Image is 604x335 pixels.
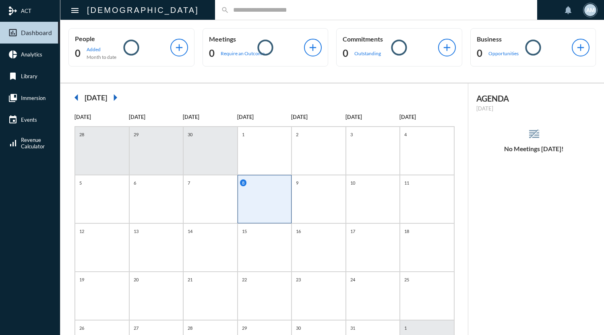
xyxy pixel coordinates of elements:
[8,93,18,103] mat-icon: collections_bookmark
[8,138,18,148] mat-icon: signal_cellular_alt
[132,179,138,186] p: 6
[186,325,194,331] p: 28
[402,179,411,186] p: 11
[186,276,194,283] p: 21
[402,325,409,331] p: 1
[8,71,18,81] mat-icon: bookmark
[21,95,46,101] span: Immersion
[294,228,303,235] p: 16
[85,93,107,102] h2: [DATE]
[237,114,292,120] p: [DATE]
[240,228,249,235] p: 15
[132,325,141,331] p: 27
[183,114,237,120] p: [DATE]
[186,228,194,235] p: 14
[584,4,596,16] div: AM
[402,276,411,283] p: 25
[77,276,86,283] p: 19
[77,325,86,331] p: 26
[186,179,192,186] p: 7
[563,5,573,15] mat-icon: notifications
[345,114,400,120] p: [DATE]
[348,131,355,138] p: 3
[21,137,45,150] span: Revenue Calculator
[240,131,246,138] p: 1
[402,228,411,235] p: 18
[129,114,183,120] p: [DATE]
[8,50,18,59] mat-icon: pie_chart
[186,131,194,138] p: 30
[476,94,592,103] h2: AGENDA
[21,29,52,36] span: Dashboard
[294,276,303,283] p: 23
[8,28,18,37] mat-icon: insert_chart_outlined
[348,276,357,283] p: 24
[21,117,37,123] span: Events
[348,179,357,186] p: 10
[67,2,83,18] button: Toggle sidenav
[77,131,86,138] p: 28
[240,325,249,331] p: 29
[468,145,600,152] h5: No Meetings [DATE]!
[291,114,345,120] p: [DATE]
[294,179,300,186] p: 9
[399,114,454,120] p: [DATE]
[8,115,18,125] mat-icon: event
[68,89,85,106] mat-icon: arrow_left
[476,105,592,112] p: [DATE]
[74,114,129,120] p: [DATE]
[240,179,246,186] p: 8
[294,325,303,331] p: 30
[21,51,42,58] span: Analytics
[77,179,84,186] p: 5
[21,8,31,14] span: ACT
[132,131,141,138] p: 29
[402,131,409,138] p: 4
[348,228,357,235] p: 17
[240,276,249,283] p: 22
[294,131,300,138] p: 2
[132,276,141,283] p: 20
[8,6,18,16] mat-icon: mediation
[221,6,229,14] mat-icon: search
[348,325,357,331] p: 31
[70,6,80,15] mat-icon: Side nav toggle icon
[87,4,199,17] h2: [DEMOGRAPHIC_DATA]
[527,127,541,141] mat-icon: reorder
[77,228,86,235] p: 12
[107,89,123,106] mat-icon: arrow_right
[21,73,37,79] span: Library
[132,228,141,235] p: 13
